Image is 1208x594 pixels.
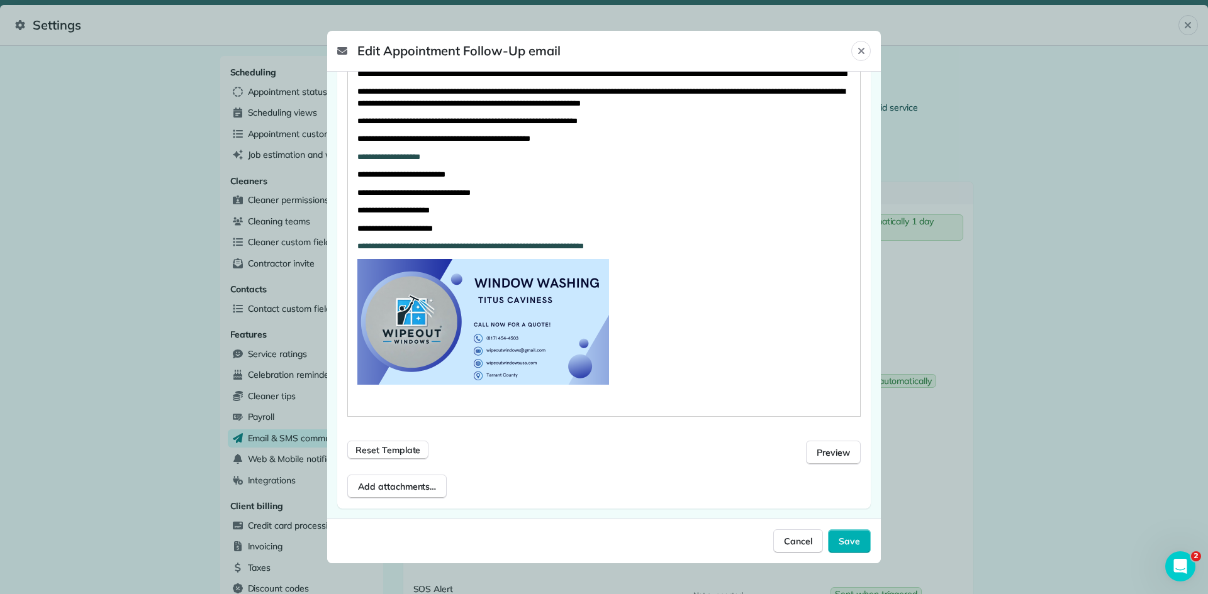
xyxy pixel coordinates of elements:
span: Reset Template [355,444,420,456]
span: Preview [817,446,850,459]
button: Preview [806,441,861,465]
span: Edit Appointment Follow-Up email [337,41,851,61]
button: Close [851,41,871,61]
span: Add attachments… [358,480,436,493]
span: Save [839,535,860,547]
iframe: Intercom live chat [1165,551,1195,581]
button: Reset Template [347,441,428,459]
span: 2 [1191,551,1201,561]
button: Cancel [773,529,823,553]
button: Add attachments… [347,475,447,498]
span: Cancel [784,535,812,547]
button: Save [828,529,871,553]
img: PhMLFgDoKRsAAAAASUVORK5CYII= [357,259,609,385]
